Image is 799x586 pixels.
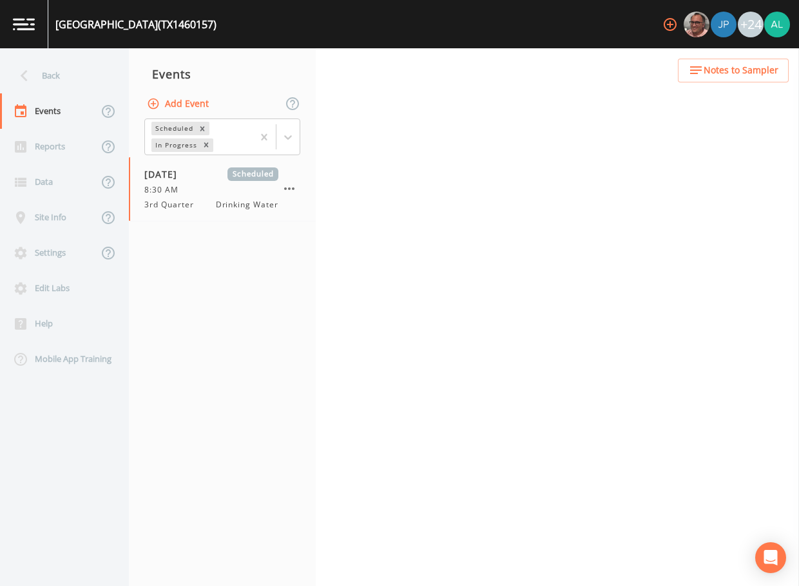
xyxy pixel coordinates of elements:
div: [GEOGRAPHIC_DATA] (TX1460157) [55,17,217,32]
img: logo [13,18,35,30]
span: 3rd Quarter [144,199,202,211]
div: Remove Scheduled [195,122,209,135]
div: Remove In Progress [199,138,213,152]
div: Scheduled [151,122,195,135]
div: +24 [738,12,764,37]
img: 30a13df2a12044f58df5f6b7fda61338 [764,12,790,37]
div: Open Intercom Messenger [755,542,786,573]
span: 8:30 AM [144,184,186,196]
span: Drinking Water [216,199,278,211]
div: Joshua gere Paul [710,12,737,37]
span: [DATE] [144,167,186,181]
span: Scheduled [227,167,278,181]
img: e2d790fa78825a4bb76dcb6ab311d44c [684,12,709,37]
span: Notes to Sampler [704,62,778,79]
div: Mike Franklin [683,12,710,37]
button: Add Event [144,92,214,116]
div: Events [129,58,316,90]
div: In Progress [151,138,199,152]
img: 41241ef155101aa6d92a04480b0d0000 [711,12,736,37]
button: Notes to Sampler [678,59,789,82]
a: [DATE]Scheduled8:30 AM3rd QuarterDrinking Water [129,157,316,222]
